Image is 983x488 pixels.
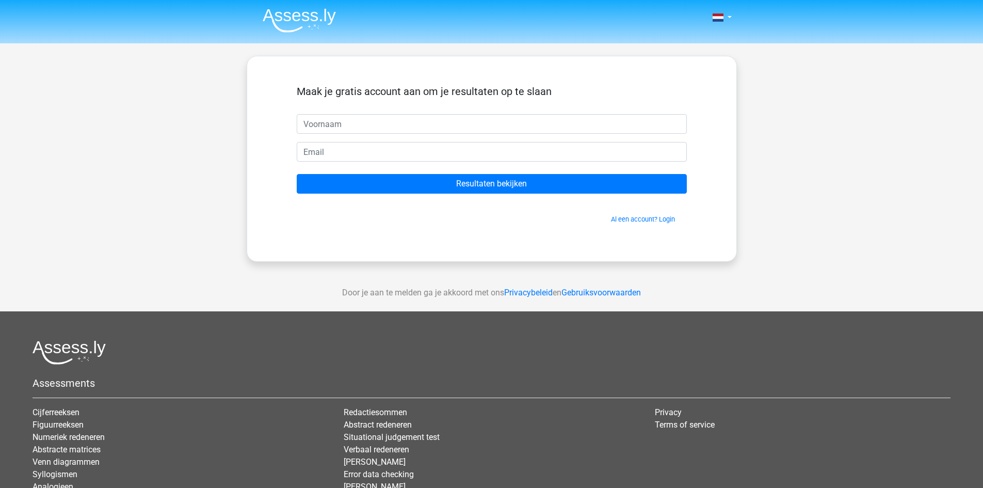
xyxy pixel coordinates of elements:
[344,445,409,454] a: Verbaal redeneren
[33,377,950,389] h5: Assessments
[561,288,641,297] a: Gebruiksvoorwaarden
[33,469,77,479] a: Syllogismen
[344,469,414,479] a: Error data checking
[504,288,553,297] a: Privacybeleid
[344,432,440,442] a: Situational judgement test
[33,457,100,467] a: Venn diagrammen
[297,174,687,194] input: Resultaten bekijken
[655,420,715,430] a: Terms of service
[344,457,406,467] a: [PERSON_NAME]
[33,420,84,430] a: Figuurreeksen
[655,407,682,417] a: Privacy
[33,340,106,365] img: Assessly logo
[33,445,101,454] a: Abstracte matrices
[33,407,79,417] a: Cijferreeksen
[297,85,687,98] h5: Maak je gratis account aan om je resultaten op te slaan
[344,407,407,417] a: Redactiesommen
[344,420,412,430] a: Abstract redeneren
[297,114,687,134] input: Voornaam
[611,215,675,223] a: Al een account? Login
[263,8,336,33] img: Assessly
[33,432,105,442] a: Numeriek redeneren
[297,142,687,162] input: Email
